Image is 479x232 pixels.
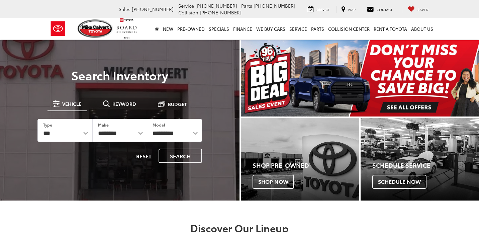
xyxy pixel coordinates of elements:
div: carousel slide number 1 of 1 [241,40,479,117]
a: Service [287,18,309,40]
button: Search [159,149,202,163]
a: WE BUY CARS [254,18,287,40]
a: Finance [231,18,254,40]
span: Shop Now [253,175,294,189]
div: Toyota [241,118,359,201]
a: Home [153,18,161,40]
label: Make [98,122,109,128]
a: Shop Pre-Owned Shop Now [241,118,359,201]
h4: Schedule Service [372,162,479,169]
a: Collision Center [326,18,372,40]
a: Rent a Toyota [372,18,409,40]
span: Collision [178,9,198,16]
img: Mike Calvert Toyota [78,19,113,38]
div: Toyota [361,118,479,201]
span: Vehicle [62,101,81,106]
a: Map [336,6,361,13]
h3: Search Inventory [28,68,211,82]
span: Contact [377,7,392,12]
a: My Saved Vehicles [403,6,434,13]
span: [PHONE_NUMBER] [200,9,242,16]
span: Keyword [112,101,136,106]
span: Schedule Now [372,175,426,189]
section: Carousel section with vehicle pictures - may contain disclaimers. [241,40,479,117]
a: New [161,18,175,40]
label: Model [153,122,165,128]
a: Parts [309,18,326,40]
span: [PHONE_NUMBER] [195,2,237,9]
a: Contact [362,6,397,13]
h4: Shop Pre-Owned [253,162,359,169]
a: Schedule Service Schedule Now [361,118,479,201]
a: Specials [207,18,231,40]
button: Reset [130,149,157,163]
label: Type [43,122,52,128]
img: Big Deal Sales Event [241,40,479,117]
span: Service [316,7,330,12]
span: Budget [168,102,187,106]
img: Toyota [45,18,71,40]
a: Service [303,6,335,13]
span: Saved [417,7,428,12]
span: [PHONE_NUMBER] [132,6,174,12]
span: Parts [241,2,252,9]
a: Pre-Owned [175,18,207,40]
span: Map [348,7,356,12]
a: About Us [409,18,435,40]
span: [PHONE_NUMBER] [254,2,295,9]
span: Service [178,2,194,9]
span: Sales [119,6,130,12]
